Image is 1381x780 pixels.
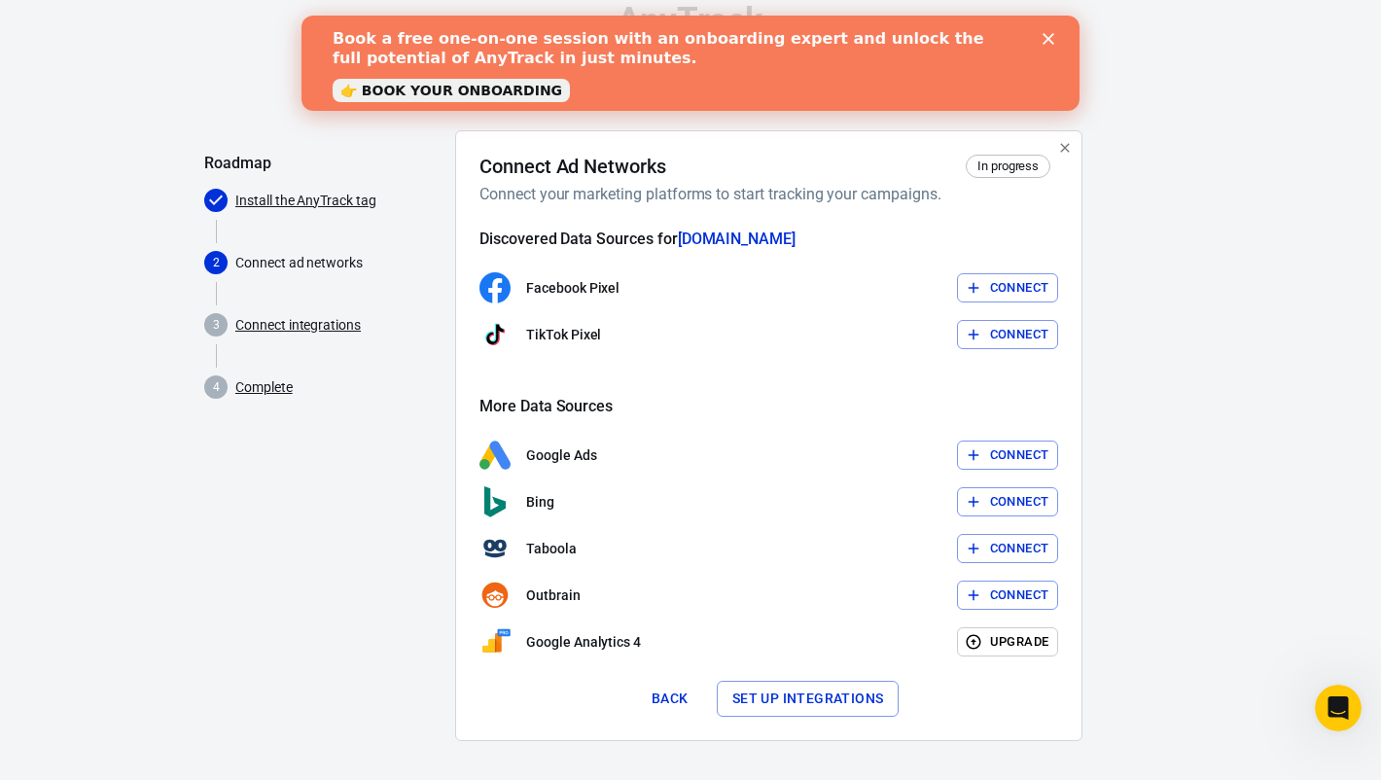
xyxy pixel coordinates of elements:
a: Install the AnyTrack tag [235,191,376,211]
h5: Discovered Data Sources for [479,230,1058,249]
button: Connect [957,320,1059,350]
button: Connect [957,487,1059,517]
button: Upgrade [957,627,1059,657]
button: Set up integrations [717,681,900,717]
p: Facebook Pixel [526,278,620,299]
text: 2 [213,256,220,269]
a: Connect integrations [235,315,361,336]
h6: Connect your marketing platforms to start tracking your campaigns. [479,182,1050,206]
p: Taboola [526,539,577,559]
p: Outbrain [526,585,581,606]
div: Close [741,18,761,29]
text: 4 [213,380,220,394]
h4: Connect Ad Networks [479,155,666,178]
button: Connect [957,581,1059,611]
span: In progress [971,157,1045,176]
h5: More Data Sources [479,397,1058,416]
a: Complete [235,377,293,398]
p: Connect ad networks [235,253,440,273]
span: [DOMAIN_NAME] [678,230,796,248]
iframe: Intercom live chat banner [301,16,1080,111]
p: TikTok Pixel [526,325,601,345]
button: Connect [957,441,1059,471]
button: Connect [957,534,1059,564]
p: Google Ads [526,445,597,466]
div: AnyTrack [204,3,1177,37]
iframe: Intercom live chat [1315,685,1362,731]
p: Bing [526,492,554,513]
text: 3 [213,318,220,332]
button: Back [639,681,701,717]
button: Connect [957,273,1059,303]
h5: Roadmap [204,154,440,173]
p: Google Analytics 4 [526,632,641,653]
